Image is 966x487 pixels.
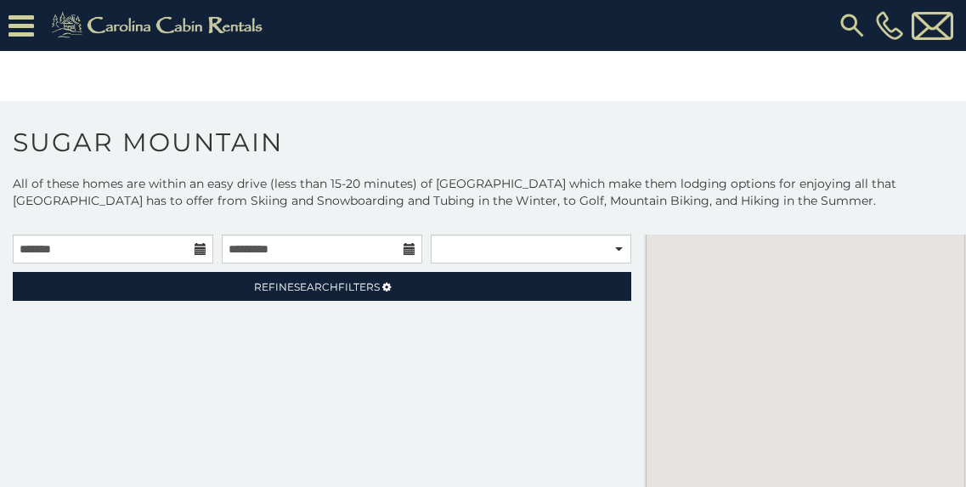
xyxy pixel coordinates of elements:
span: Search [294,280,338,293]
a: [PHONE_NUMBER] [872,11,907,40]
img: Khaki-logo.png [42,8,277,42]
a: RefineSearchFilters [13,272,631,301]
span: Refine Filters [254,280,380,293]
img: search-regular.svg [837,10,867,41]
